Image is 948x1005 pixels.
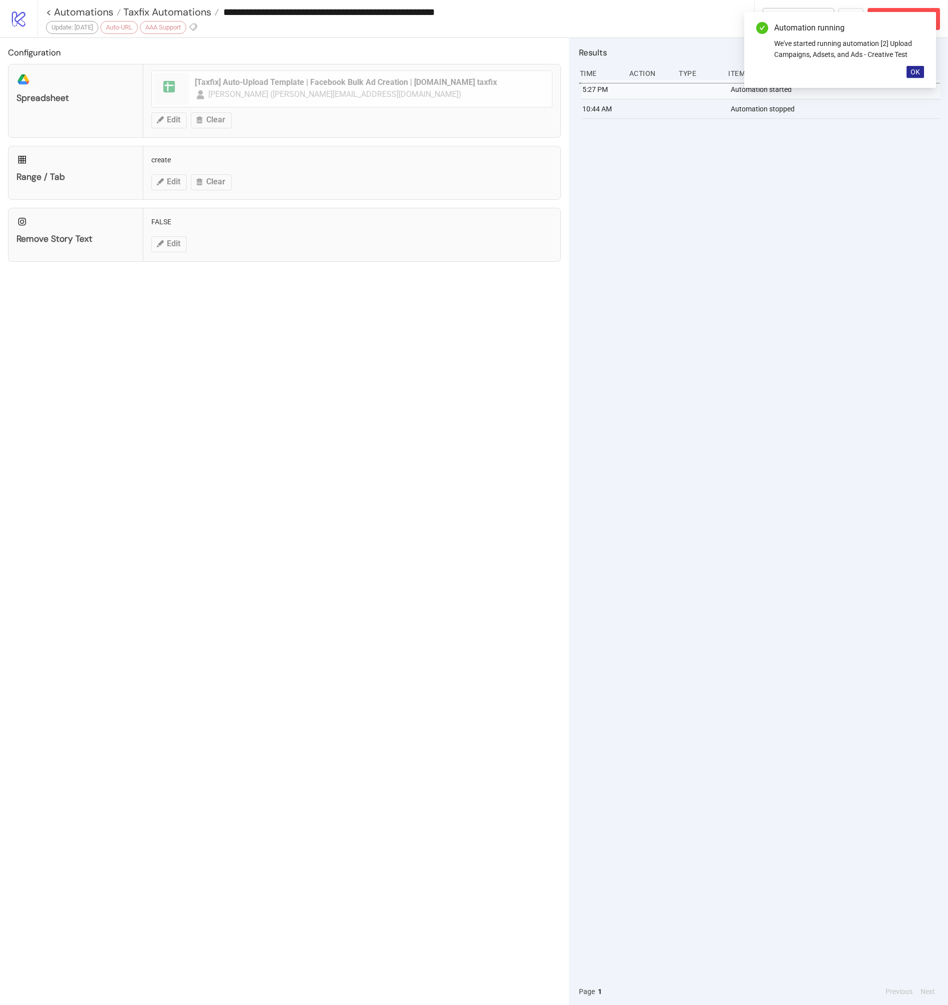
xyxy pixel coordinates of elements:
[579,46,940,59] h2: Results
[46,21,98,34] div: Update: [DATE]
[774,38,924,60] div: We've started running automation [2] Upload Campaigns, Adsets, and Ads - Creative Test
[579,64,621,83] div: Time
[678,64,720,83] div: Type
[911,68,920,76] span: OK
[883,986,916,997] button: Previous
[121,7,219,17] a: Taxfix Automations
[756,22,768,34] span: check-circle
[581,99,624,118] div: 10:44 AM
[579,986,595,997] span: Page
[907,66,924,78] button: OK
[100,21,138,34] div: Auto-URL
[628,64,671,83] div: Action
[140,21,186,34] div: AAA Support
[763,8,835,30] button: To Builder
[918,986,938,997] button: Next
[730,80,943,99] div: Automation started
[121,5,211,18] span: Taxfix Automations
[838,8,864,30] button: ...
[730,99,943,118] div: Automation stopped
[727,64,940,83] div: Item
[8,46,561,59] h2: Configuration
[581,80,624,99] div: 5:27 PM
[868,8,940,30] button: Abort Run
[595,986,605,997] button: 1
[46,7,121,17] a: < Automations
[774,22,924,34] div: Automation running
